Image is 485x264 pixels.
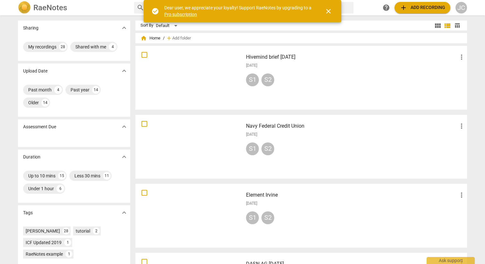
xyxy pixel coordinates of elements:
[151,7,159,15] span: check_circle
[137,4,144,12] span: search
[246,201,257,206] span: [DATE]
[26,251,63,257] div: RaeNotes example
[325,7,332,15] span: close
[18,1,31,14] img: Logo
[23,154,40,160] p: Duration
[458,191,465,199] span: more_vert
[140,35,147,41] span: home
[54,86,62,94] div: 4
[28,87,52,93] div: Past month
[172,36,191,41] span: Add folder
[92,86,100,94] div: 14
[455,2,467,13] button: JC
[166,35,172,41] span: add
[26,239,62,246] div: ICF Updated 2019
[444,22,451,30] span: view_list
[120,153,128,161] span: expand_more
[74,173,100,179] div: Less 30 mins
[33,3,67,12] h2: RaeNotes
[458,122,465,130] span: more_vert
[18,1,129,14] a: LogoRaeNotes
[261,73,274,86] div: S2
[23,123,56,130] p: Assessment Due
[164,4,313,18] div: Dear user, we appreciate your loyalty! Support RaeNotes by upgrading to a
[65,251,72,258] div: 1
[382,4,390,12] span: help
[56,185,64,192] div: 6
[120,67,128,75] span: expand_more
[41,99,49,106] div: 14
[321,4,336,19] button: Close
[246,211,259,224] div: S1
[433,21,443,30] button: Tile view
[23,68,47,74] p: Upload Date
[120,24,128,32] span: expand_more
[119,208,129,217] button: Show more
[26,228,60,234] div: [PERSON_NAME]
[246,53,458,61] h3: Hivemind brief 10 sep
[119,66,129,76] button: Show more
[163,36,165,41] span: /
[138,117,465,176] a: Navy Federal Credit Union[DATE]S1S2
[64,239,71,246] div: 1
[119,122,129,132] button: Show more
[452,21,462,30] button: Table view
[138,48,465,107] a: Hivemind brief [DATE][DATE]S1S2
[434,22,442,30] span: view_module
[164,12,197,17] a: Pro subscription
[28,44,56,50] div: My recordings
[458,53,465,61] span: more_vert
[28,185,54,192] div: Under 1 hour
[120,123,128,131] span: expand_more
[59,43,67,51] div: 28
[427,257,475,264] div: Ask support
[71,87,89,93] div: Past year
[246,122,458,130] h3: Navy Federal Credit Union
[261,211,274,224] div: S2
[109,43,116,51] div: 4
[28,173,55,179] div: Up to 10 mins
[119,23,129,33] button: Show more
[75,44,106,50] div: Shared with me
[246,63,257,68] span: [DATE]
[246,191,458,199] h3: Element Irvine
[140,23,153,28] div: Sort By
[76,228,90,234] div: tutorial
[140,35,160,41] span: Home
[443,21,452,30] button: List view
[23,209,33,216] p: Tags
[23,25,38,31] p: Sharing
[93,227,100,234] div: 2
[261,142,274,155] div: S2
[380,2,392,13] a: Help
[395,2,450,13] button: Upload
[246,73,259,86] div: S1
[58,172,66,180] div: 15
[454,22,460,29] span: table_chart
[246,142,259,155] div: S1
[119,152,129,162] button: Show more
[120,209,128,217] span: expand_more
[138,186,465,245] a: Element Irvine[DATE]S1S2
[400,4,445,12] span: Add recording
[63,227,70,234] div: 28
[28,99,39,106] div: Older
[156,21,180,31] div: Default
[246,132,257,137] span: [DATE]
[400,4,407,12] span: add
[103,172,111,180] div: 11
